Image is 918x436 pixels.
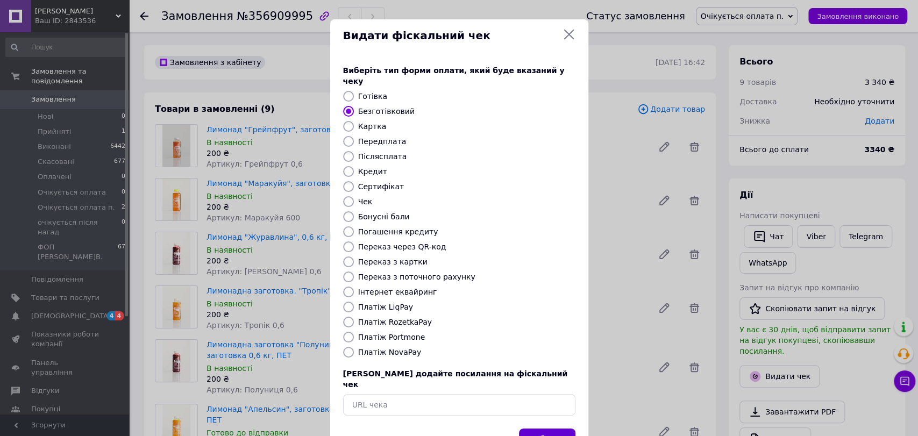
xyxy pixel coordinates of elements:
label: Післясплата [358,152,407,161]
label: Сертифікат [358,182,404,191]
span: Видати фіскальний чек [343,28,558,44]
span: [PERSON_NAME] додайте посилання на фіскальний чек [343,369,568,389]
span: Виберіть тип форми оплати, який буде вказаний у чеку [343,66,565,85]
label: Бонусні бали [358,212,410,221]
label: Безготівковий [358,107,415,116]
label: Погашення кредиту [358,227,438,236]
label: Чек [358,197,373,206]
label: Платіж LiqPay [358,303,413,311]
label: Готівка [358,92,387,101]
label: Інтернет еквайринг [358,288,437,296]
label: Платіж NovaPay [358,348,422,356]
label: Переказ через QR-код [358,242,446,251]
label: Переказ з поточного рахунку [358,273,475,281]
label: Переказ з картки [358,258,428,266]
label: Платіж Portmone [358,333,425,341]
label: Передплата [358,137,407,146]
label: Платіж RozetkaPay [358,318,432,326]
label: Картка [358,122,387,131]
label: Кредит [358,167,387,176]
input: URL чека [343,394,575,416]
